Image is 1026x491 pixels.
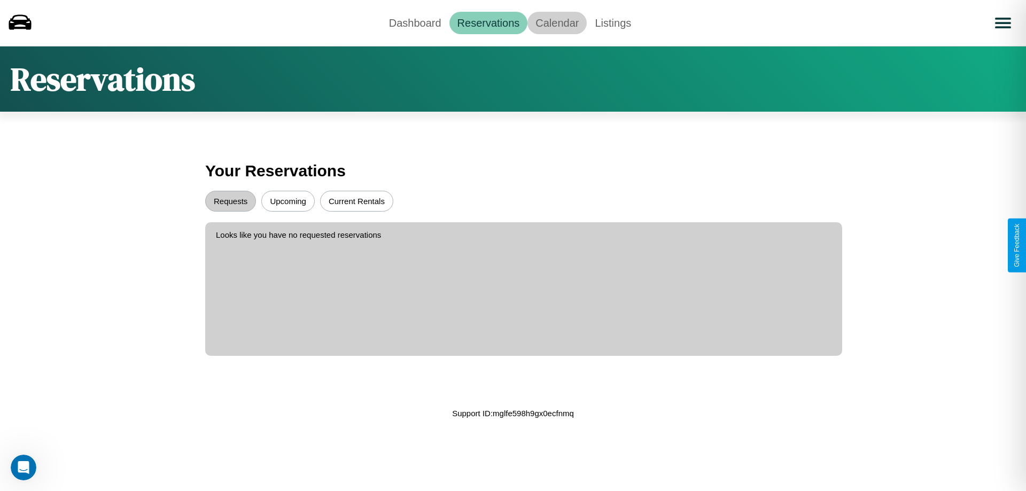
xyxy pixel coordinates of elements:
[205,191,256,212] button: Requests
[988,8,1018,38] button: Open menu
[261,191,315,212] button: Upcoming
[587,12,639,34] a: Listings
[527,12,587,34] a: Calendar
[452,406,574,420] p: Support ID: mglfe598h9gx0ecfnmq
[449,12,528,34] a: Reservations
[11,455,36,480] iframe: Intercom live chat
[320,191,393,212] button: Current Rentals
[1013,224,1021,267] div: Give Feedback
[205,157,821,185] h3: Your Reservations
[216,228,831,242] p: Looks like you have no requested reservations
[381,12,449,34] a: Dashboard
[11,57,195,101] h1: Reservations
